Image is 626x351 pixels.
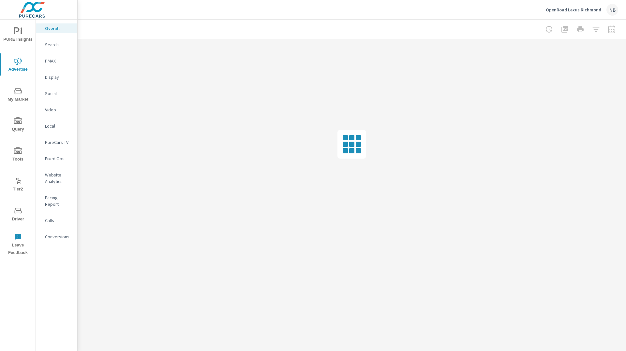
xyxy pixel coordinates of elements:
div: Fixed Ops [36,154,77,163]
p: Local [45,123,72,129]
div: nav menu [0,20,36,259]
p: Calls [45,217,72,224]
span: Leave Feedback [2,233,34,257]
p: Display [45,74,72,80]
p: Conversions [45,233,72,240]
p: Search [45,41,72,48]
span: Advertise [2,57,34,73]
div: Website Analytics [36,170,77,186]
div: Pacing Report [36,193,77,209]
span: My Market [2,87,34,103]
div: Conversions [36,232,77,242]
p: PureCars TV [45,139,72,146]
div: Social [36,89,77,98]
p: Pacing Report [45,194,72,207]
div: Local [36,121,77,131]
div: Calls [36,216,77,225]
div: PMAX [36,56,77,66]
div: NB [606,4,618,16]
div: Display [36,72,77,82]
p: Overall [45,25,72,32]
p: Fixed Ops [45,155,72,162]
div: Overall [36,23,77,33]
p: PMAX [45,58,72,64]
span: Tools [2,147,34,163]
div: PureCars TV [36,137,77,147]
p: OpenRoad Lexus Richmond [546,7,601,13]
span: Tier2 [2,177,34,193]
span: Query [2,117,34,133]
span: Driver [2,207,34,223]
div: Search [36,40,77,49]
p: Video [45,106,72,113]
span: PURE Insights [2,27,34,43]
p: Social [45,90,72,97]
div: Video [36,105,77,115]
p: Website Analytics [45,172,72,185]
